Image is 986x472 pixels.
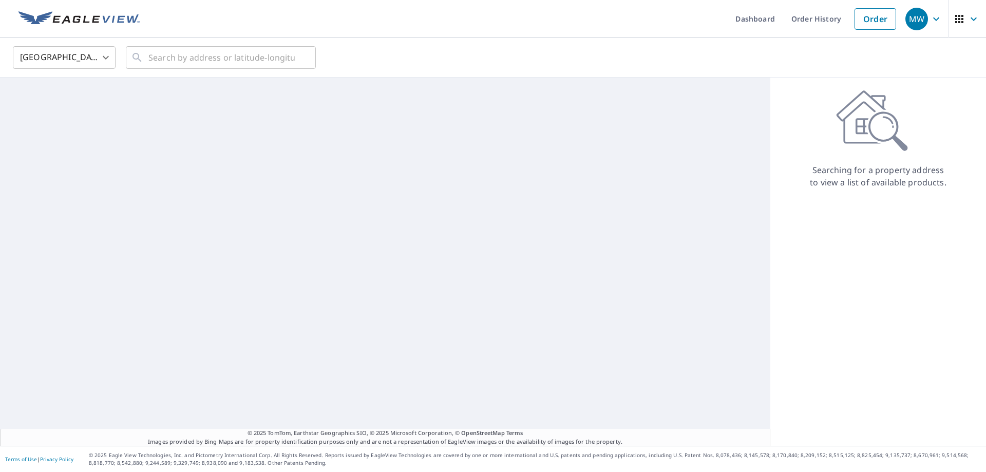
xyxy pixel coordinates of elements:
div: MW [905,8,928,30]
a: Order [855,8,896,30]
p: | [5,456,73,462]
a: Terms [506,429,523,437]
a: Terms of Use [5,456,37,463]
input: Search by address or latitude-longitude [148,43,295,72]
a: OpenStreetMap [461,429,504,437]
a: Privacy Policy [40,456,73,463]
div: [GEOGRAPHIC_DATA] [13,43,116,72]
p: Searching for a property address to view a list of available products. [809,164,947,188]
span: © 2025 TomTom, Earthstar Geographics SIO, © 2025 Microsoft Corporation, © [248,429,523,438]
img: EV Logo [18,11,140,27]
p: © 2025 Eagle View Technologies, Inc. and Pictometry International Corp. All Rights Reserved. Repo... [89,451,981,467]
